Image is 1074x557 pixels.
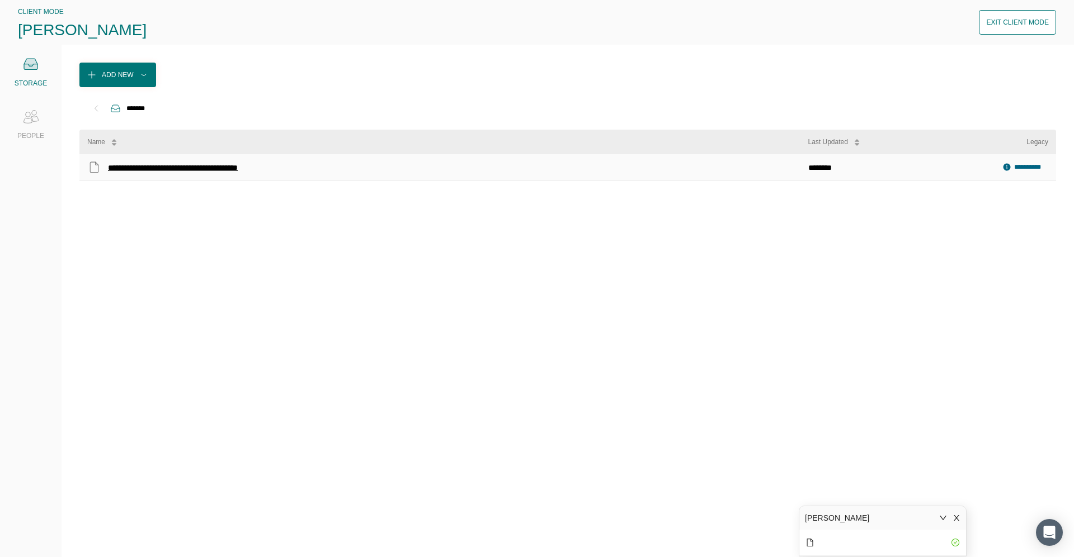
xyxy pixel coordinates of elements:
div: Add New [102,69,134,80]
div: PEOPLE [17,130,44,141]
button: Add New [79,63,156,87]
div: Exit Client Mode [986,17,1049,28]
span: close [953,514,960,522]
div: Legacy [1026,136,1048,147]
span: down [939,514,947,522]
div: Last Updated [808,136,848,147]
div: Open Intercom Messenger [1036,519,1063,546]
span: check-circle [951,539,959,546]
div: Name [87,136,105,147]
span: CLIENT MODE [18,8,64,16]
span: file [806,539,814,546]
span: [PERSON_NAME] [18,21,147,39]
button: Exit Client Mode [979,10,1056,35]
div: [PERSON_NAME] [805,512,869,524]
div: STORAGE [15,78,47,89]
